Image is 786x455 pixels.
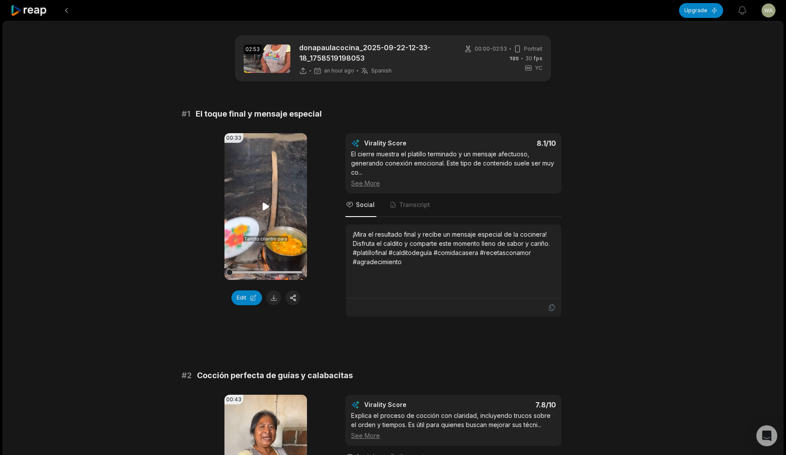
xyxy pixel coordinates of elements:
video: Your browser does not support mp4 format. [224,133,307,280]
div: Open Intercom Messenger [756,425,777,446]
span: 30 [525,55,542,62]
p: donapaulacocina_2025-09-22-12-33-18_1758519198053 [299,42,450,63]
span: 00:00 - 02:53 [475,45,507,53]
span: Cocción perfecta de guías y calabacitas [197,369,353,382]
button: Upgrade [679,3,723,18]
div: See More [351,431,556,440]
button: Edit [231,290,262,305]
div: 7.8 /10 [462,400,556,409]
span: # 2 [182,369,192,382]
div: See More [351,179,556,188]
div: Explica el proceso de cocción con claridad, incluyendo trucos sobre el orden y tiempos. Es útil p... [351,411,556,440]
span: an hour ago [324,67,354,74]
div: Virality Score [364,400,458,409]
span: # 1 [182,108,190,120]
span: Social [356,200,375,209]
span: YC [535,64,542,72]
span: fps [534,55,542,62]
div: El cierre muestra el platillo terminado y un mensaje afectuoso, generando conexión emocional. Est... [351,149,556,188]
span: Transcript [399,200,430,209]
div: 8.1 /10 [462,139,556,148]
span: El toque final y mensaje especial [196,108,322,120]
div: ¡Mira el resultado final y recibe un mensaje especial de la cocinera! Disfruta el caldito y compa... [353,230,554,266]
span: Portrait [524,45,542,53]
nav: Tabs [345,193,562,217]
span: Spanish [371,67,392,74]
div: Virality Score [364,139,458,148]
div: 02:53 [244,45,262,54]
